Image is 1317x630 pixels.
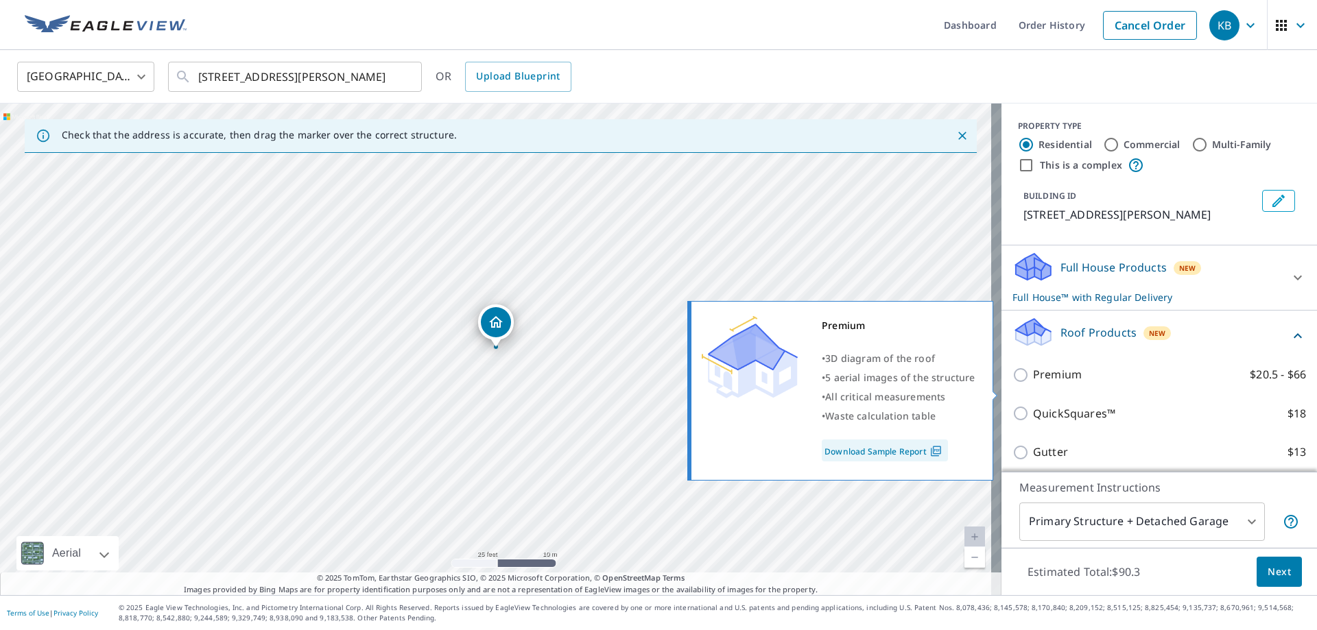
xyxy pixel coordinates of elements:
span: 3D diagram of the roof [825,352,935,365]
p: | [7,609,98,617]
label: This is a complex [1040,158,1122,172]
span: All critical measurements [825,390,945,403]
p: Check that the address is accurate, then drag the marker over the correct structure. [62,129,457,141]
p: © 2025 Eagle View Technologies, Inc. and Pictometry International Corp. All Rights Reserved. Repo... [119,603,1310,623]
div: Primary Structure + Detached Garage [1019,502,1265,541]
p: Estimated Total: $90.3 [1017,557,1151,587]
a: Cancel Order [1103,11,1197,40]
a: Current Level 20, Zoom In Disabled [964,526,985,547]
label: Commercial [1124,138,1180,152]
button: Next [1257,557,1302,587]
a: Upload Blueprint [465,62,571,92]
a: Current Level 20, Zoom Out [964,547,985,568]
span: Upload Blueprint [476,68,560,85]
label: Multi-Family [1212,138,1272,152]
p: QuickSquares™ [1033,405,1115,422]
div: • [822,368,975,387]
div: PROPERTY TYPE [1018,120,1301,132]
img: Pdf Icon [927,445,945,457]
p: $20.5 - $66 [1250,366,1306,383]
p: BUILDING ID [1023,190,1076,202]
div: • [822,387,975,407]
div: Dropped pin, building 1, Residential property, 167 Ladue Pines Dr Saint Louis, MO 63141 [478,304,514,347]
p: Premium [1033,366,1082,383]
span: Waste calculation table [825,409,936,422]
p: Gutter [1033,444,1068,461]
a: Terms of Use [7,608,49,618]
a: Terms [663,572,685,583]
input: Search by address or latitude-longitude [198,58,394,96]
span: New [1149,328,1166,339]
div: Aerial [16,536,119,570]
div: Premium [822,316,975,335]
div: Full House ProductsNewFull House™ with Regular Delivery [1012,251,1306,304]
div: [GEOGRAPHIC_DATA] [17,58,154,96]
p: $18 [1288,405,1306,422]
span: New [1179,263,1196,274]
p: Measurement Instructions [1019,479,1299,496]
div: Aerial [48,536,85,570]
span: Next [1268,564,1291,581]
span: 5 aerial images of the structure [825,371,975,384]
p: $13 [1288,444,1306,461]
a: Download Sample Report [822,439,948,461]
a: OpenStreetMap [602,572,660,583]
div: • [822,407,975,426]
label: Residential [1039,138,1092,152]
img: Premium [702,316,798,398]
button: Close [953,127,971,145]
span: © 2025 TomTom, Earthstar Geographics SIO, © 2025 Microsoft Corporation, © [317,572,685,584]
div: • [822,349,975,368]
p: Full House Products [1060,259,1167,276]
span: Your report will include the primary structure and a detached garage if one exists. [1283,513,1299,530]
a: Privacy Policy [54,608,98,618]
p: Roof Products [1060,324,1137,341]
img: EV Logo [25,15,187,36]
button: Edit building 1 [1262,190,1295,212]
p: Full House™ with Regular Delivery [1012,290,1281,304]
div: Roof ProductsNew [1012,316,1306,355]
p: [STREET_ADDRESS][PERSON_NAME] [1023,206,1257,223]
div: OR [436,62,571,92]
div: KB [1209,10,1239,40]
